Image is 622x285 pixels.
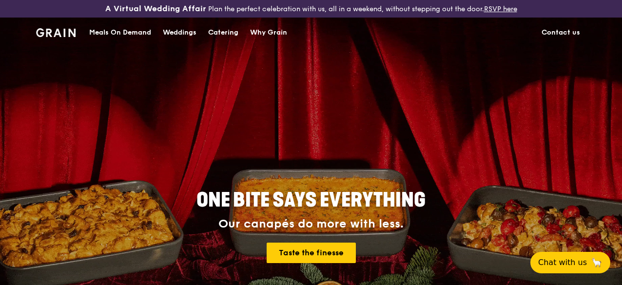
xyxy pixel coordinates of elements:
span: ONE BITE SAYS EVERYTHING [196,189,426,212]
div: Plan the perfect celebration with us, all in a weekend, without stepping out the door. [104,4,519,14]
a: Contact us [536,18,586,47]
div: Meals On Demand [89,18,151,47]
div: Weddings [163,18,196,47]
span: 🦙 [591,257,603,268]
img: Grain [36,28,76,37]
a: Catering [202,18,244,47]
a: Weddings [157,18,202,47]
a: Taste the finesse [267,243,356,263]
span: Chat with us [538,257,587,268]
h3: A Virtual Wedding Affair [105,4,206,14]
button: Chat with us🦙 [530,252,610,273]
div: Why Grain [250,18,287,47]
div: Our canapés do more with less. [136,217,486,231]
div: Catering [208,18,238,47]
a: Why Grain [244,18,293,47]
a: GrainGrain [36,17,76,46]
a: RSVP here [484,5,517,13]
